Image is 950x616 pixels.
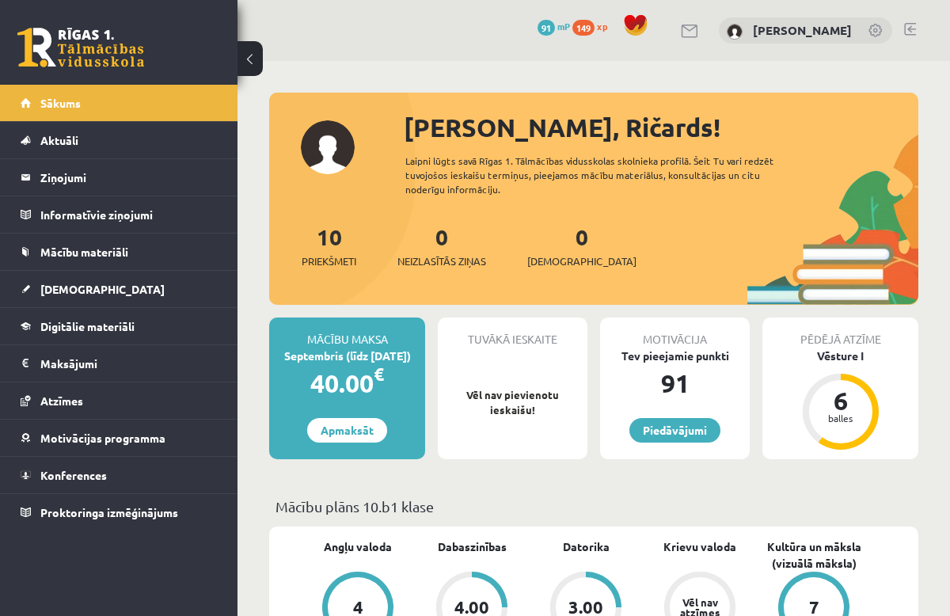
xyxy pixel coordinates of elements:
[21,382,218,419] a: Atzīmes
[21,234,218,270] a: Mācību materiāli
[629,418,720,443] a: Piedāvājumi
[404,108,918,146] div: [PERSON_NAME], Ričards!
[40,431,165,445] span: Motivācijas programma
[600,364,750,402] div: 91
[438,538,507,555] a: Dabaszinības
[324,538,392,555] a: Angļu valoda
[663,538,736,555] a: Krievu valoda
[302,253,356,269] span: Priekšmeti
[374,363,384,386] span: €
[21,159,218,196] a: Ziņojumi
[568,599,603,616] div: 3.00
[538,20,555,36] span: 91
[40,319,135,333] span: Digitālie materiāli
[40,245,128,259] span: Mācību materiāli
[269,364,425,402] div: 40.00
[753,22,852,38] a: [PERSON_NAME]
[21,271,218,307] a: [DEMOGRAPHIC_DATA]
[405,154,795,196] div: Laipni lūgts savā Rīgas 1. Tālmācības vidusskolas skolnieka profilā. Šeit Tu vari redzēt tuvojošo...
[21,345,218,382] a: Maksājumi
[762,318,918,348] div: Pēdējā atzīme
[817,388,864,413] div: 6
[397,222,486,269] a: 0Neizlasītās ziņas
[727,24,743,40] img: Ričards Jēgers
[40,196,218,233] legend: Informatīvie ziņojumi
[438,318,587,348] div: Tuvākā ieskaite
[809,599,819,616] div: 7
[269,318,425,348] div: Mācību maksa
[572,20,615,32] a: 149 xp
[307,418,387,443] a: Apmaksāt
[40,159,218,196] legend: Ziņojumi
[40,282,165,296] span: [DEMOGRAPHIC_DATA]
[21,494,218,530] a: Proktoringa izmēģinājums
[600,318,750,348] div: Motivācija
[572,20,595,36] span: 149
[600,348,750,364] div: Tev pieejamie punkti
[40,345,218,382] legend: Maksājumi
[40,468,107,482] span: Konferences
[454,599,489,616] div: 4.00
[40,133,78,147] span: Aktuāli
[269,348,425,364] div: Septembris (līdz [DATE])
[21,85,218,121] a: Sākums
[40,505,178,519] span: Proktoringa izmēģinājums
[397,253,486,269] span: Neizlasītās ziņas
[817,413,864,423] div: balles
[21,420,218,456] a: Motivācijas programma
[40,394,83,408] span: Atzīmes
[527,222,636,269] a: 0[DEMOGRAPHIC_DATA]
[762,348,918,452] a: Vēsture I 6 balles
[40,96,81,110] span: Sākums
[21,308,218,344] a: Digitālie materiāli
[302,222,356,269] a: 10Priekšmeti
[446,387,579,418] p: Vēl nav pievienotu ieskaišu!
[762,348,918,364] div: Vēsture I
[557,20,570,32] span: mP
[17,28,144,67] a: Rīgas 1. Tālmācības vidusskola
[21,457,218,493] a: Konferences
[353,599,363,616] div: 4
[563,538,610,555] a: Datorika
[597,20,607,32] span: xp
[21,122,218,158] a: Aktuāli
[275,496,912,517] p: Mācību plāns 10.b1 klase
[757,538,871,572] a: Kultūra un māksla (vizuālā māksla)
[538,20,570,32] a: 91 mP
[527,253,636,269] span: [DEMOGRAPHIC_DATA]
[21,196,218,233] a: Informatīvie ziņojumi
